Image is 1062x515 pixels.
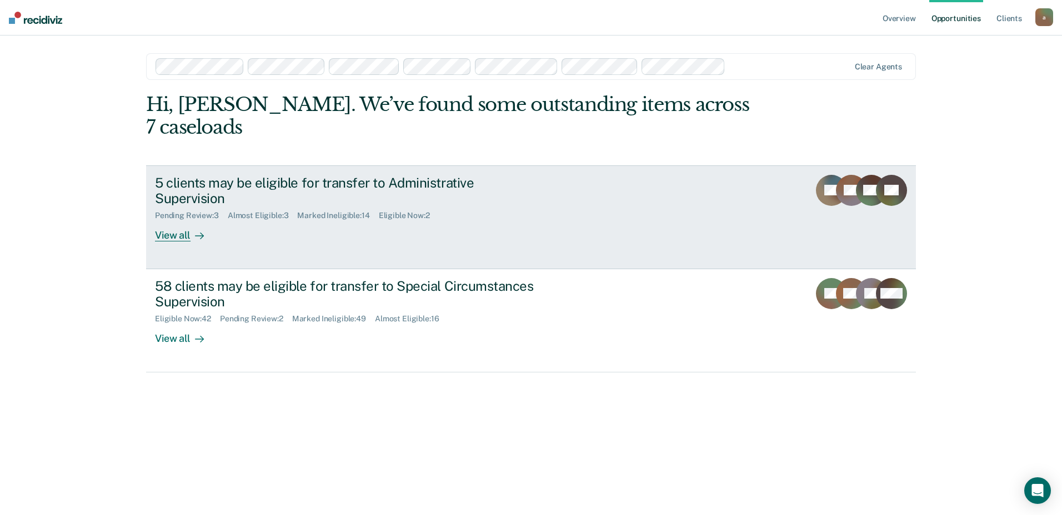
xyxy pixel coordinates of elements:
div: Marked Ineligible : 49 [292,314,375,324]
div: Almost Eligible : 16 [375,314,448,324]
div: Almost Eligible : 3 [228,211,298,220]
div: 58 clients may be eligible for transfer to Special Circumstances Supervision [155,278,545,310]
button: a [1035,8,1053,26]
div: Eligible Now : 42 [155,314,220,324]
a: 58 clients may be eligible for transfer to Special Circumstances SupervisionEligible Now:42Pendin... [146,269,916,372]
div: 5 clients may be eligible for transfer to Administrative Supervision [155,175,545,207]
div: Clear agents [855,62,902,72]
div: Open Intercom Messenger [1024,477,1051,504]
div: View all [155,324,217,345]
div: Eligible Now : 2 [379,211,439,220]
img: Recidiviz [9,12,62,24]
div: Pending Review : 2 [220,314,292,324]
a: 5 clients may be eligible for transfer to Administrative SupervisionPending Review:3Almost Eligib... [146,165,916,269]
div: Marked Ineligible : 14 [297,211,378,220]
div: Hi, [PERSON_NAME]. We’ve found some outstanding items across 7 caseloads [146,93,762,139]
div: Pending Review : 3 [155,211,228,220]
div: View all [155,220,217,242]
